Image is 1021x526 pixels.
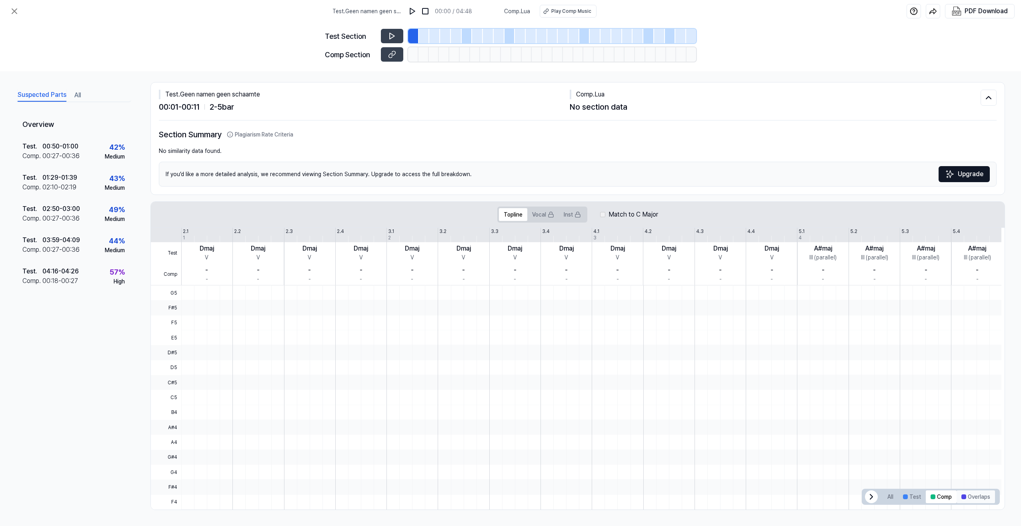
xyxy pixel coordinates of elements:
[42,173,77,183] div: 01:29 - 01:39
[719,253,722,262] div: V
[114,277,125,286] div: High
[873,265,876,275] div: -
[540,5,597,18] button: Play Comp Music
[151,264,181,285] span: Comp
[408,7,416,15] img: play
[109,173,125,184] div: 43 %
[151,405,181,420] span: B4
[719,265,722,275] div: -
[105,215,125,223] div: Medium
[22,173,42,183] div: Test .
[771,265,773,275] div: -
[527,208,559,221] button: Vocal
[42,235,80,245] div: 03:59 - 04:09
[850,228,857,235] div: 5.2
[325,49,376,60] div: Comp Section
[898,490,926,503] button: Test
[957,490,995,503] button: Overlaps
[865,244,883,253] div: A#maj
[22,245,42,255] div: Comp .
[883,490,898,503] button: All
[302,244,317,253] div: Dmaj
[360,275,362,283] div: -
[570,101,981,113] div: No section data
[719,275,722,283] div: -
[593,228,599,235] div: 4.1
[42,151,80,161] div: 00:27 - 00:36
[359,253,363,262] div: V
[514,265,517,275] div: -
[151,345,181,360] span: D#5
[435,7,472,16] div: 00:00 / 04:48
[151,420,181,435] span: A#4
[421,7,429,15] img: stop
[151,375,181,390] span: C#5
[251,244,265,253] div: Dmaj
[559,244,574,253] div: Dmaj
[18,89,66,102] button: Suspected Parts
[917,244,935,253] div: A#maj
[799,234,802,241] div: 4
[968,244,986,253] div: A#maj
[439,228,446,235] div: 3.2
[405,244,419,253] div: Dmaj
[565,265,568,275] div: -
[308,275,311,283] div: -
[976,265,979,275] div: -
[42,183,76,192] div: 02:10 - 02:19
[616,253,619,262] div: V
[617,275,619,283] div: -
[771,275,773,283] div: -
[257,265,260,275] div: -
[616,265,619,275] div: -
[151,360,181,375] span: D5
[861,253,888,262] div: III (parallel)
[227,130,293,139] button: Plagiarism Rate Criteria
[929,7,937,15] img: share
[22,267,42,276] div: Test .
[109,235,125,246] div: 44 %
[308,253,311,262] div: V
[559,208,586,221] button: Inst
[765,244,779,253] div: Dmaj
[354,244,368,253] div: Dmaj
[668,275,670,283] div: -
[925,265,927,275] div: -
[206,275,208,283] div: -
[109,204,125,215] div: 49 %
[491,228,498,235] div: 3.3
[593,234,597,241] div: 3
[814,244,832,253] div: A#maj
[965,6,1008,16] div: PDF Download
[939,166,990,182] button: Upgrade
[22,276,42,286] div: Comp .
[952,6,961,16] img: PDF Download
[151,390,181,405] span: C5
[799,228,805,235] div: 5.1
[822,265,825,275] div: -
[159,162,997,187] div: If you’d like a more detailed analysis, we recommend viewing Section Summary. Upgrade to access t...
[256,253,260,262] div: V
[411,265,414,275] div: -
[360,265,362,275] div: -
[151,300,181,315] span: F#5
[551,8,591,15] div: Play Comp Music
[42,142,78,151] div: 00:50 - 01:00
[462,275,465,283] div: -
[110,267,125,277] div: 57 %
[910,7,918,15] img: help
[964,253,991,262] div: III (parallel)
[713,244,728,253] div: Dmaj
[513,253,517,262] div: V
[105,153,125,161] div: Medium
[770,253,774,262] div: V
[151,495,181,510] span: F4
[822,275,824,283] div: -
[565,253,568,262] div: V
[183,228,188,235] div: 2.1
[499,208,527,221] button: Topline
[504,7,530,16] span: Comp . Lua
[925,275,927,283] div: -
[105,184,125,192] div: Medium
[325,31,376,42] div: Test Section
